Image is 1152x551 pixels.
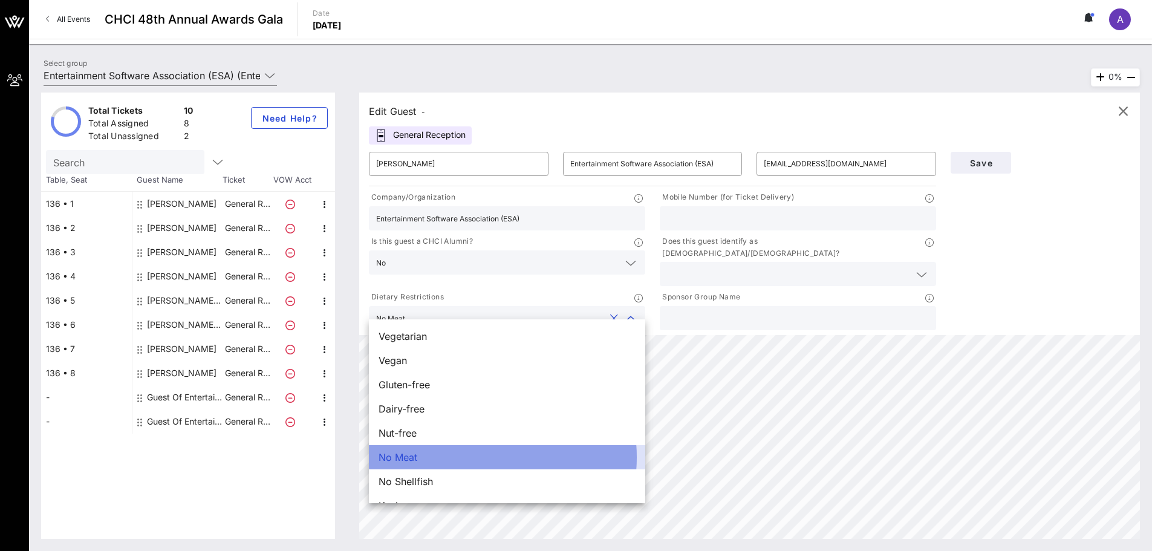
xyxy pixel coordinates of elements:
[1109,8,1131,30] div: A
[41,240,132,264] div: 136 • 3
[41,337,132,361] div: 136 • 7
[147,385,223,409] div: Guest Of Entertainment Software Association (ESA)
[369,250,645,275] div: No
[223,409,272,434] p: General R…
[951,152,1011,174] button: Save
[41,361,132,385] div: 136 • 8
[41,216,132,240] div: 136 • 2
[570,154,735,174] input: Last Name*
[223,240,272,264] p: General R…
[223,361,272,385] p: General R…
[1091,68,1140,86] div: 0%
[147,240,216,264] div: Marco Manosalvas
[88,130,179,145] div: Total Unassigned
[223,289,272,313] p: General R…
[41,289,132,313] div: 136 • 5
[147,361,216,385] div: Brooke Grams
[379,329,427,344] span: Vegetarian
[223,192,272,216] p: General R…
[369,191,455,204] p: Company/Organization
[960,158,1001,168] span: Save
[147,264,216,289] div: Stephanie Sienkowski
[223,313,272,337] p: General R…
[379,450,417,465] span: No Meat
[57,15,90,24] span: All Events
[1117,13,1124,25] span: A
[223,337,272,361] p: General R…
[223,385,272,409] p: General R…
[147,409,223,434] div: Guest Of Entertainment Software Association (ESA)
[369,291,444,304] p: Dietary Restrictions
[44,59,87,68] label: Select group
[41,264,132,289] div: 136 • 4
[379,474,433,489] span: No Shellfish
[379,402,425,416] span: Dairy-free
[147,192,216,216] div: Nelson Cruz
[41,313,132,337] div: 136 • 6
[379,353,407,368] span: Vegan
[223,264,272,289] p: General R…
[313,19,342,31] p: [DATE]
[147,289,223,313] div: Katherine Costa Entertainment Software Association (ESA)
[610,313,618,325] button: clear icon
[379,498,410,513] span: Kosher
[184,105,194,120] div: 10
[132,174,223,186] span: Guest Name
[223,174,271,186] span: Ticket
[313,7,342,19] p: Date
[147,216,216,240] div: Joseph Montano
[39,10,97,29] a: All Events
[660,191,794,204] p: Mobile Number (for Ticket Delivery)
[369,235,473,248] p: Is this guest a CHCI Alumni?
[261,113,317,123] span: Need Help?
[41,174,132,186] span: Table, Seat
[41,409,132,434] div: -
[147,337,216,361] div: Alyssa Slaimen
[88,117,179,132] div: Total Assigned
[251,107,328,129] button: Need Help?
[147,313,223,337] div: Camilo Manjarres Entertainment Software Association (ESA)
[184,130,194,145] div: 2
[376,315,405,323] div: No Meat
[41,385,132,409] div: -
[88,105,179,120] div: Total Tickets
[184,117,194,132] div: 8
[764,154,929,174] input: Email*
[271,174,313,186] span: VOW Acct
[105,10,283,28] span: CHCI 48th Annual Awards Gala
[369,103,425,120] div: Edit Guest
[376,259,386,267] div: No
[421,108,425,117] span: -
[660,291,740,304] p: Sponsor Group Name
[376,154,541,174] input: First Name*
[41,192,132,216] div: 136 • 1
[223,216,272,240] p: General R…
[379,377,430,392] span: Gluten-free
[660,235,925,259] p: Does this guest identify as [DEMOGRAPHIC_DATA]/[DEMOGRAPHIC_DATA]?
[369,126,472,145] div: General Reception
[379,426,417,440] span: Nut-free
